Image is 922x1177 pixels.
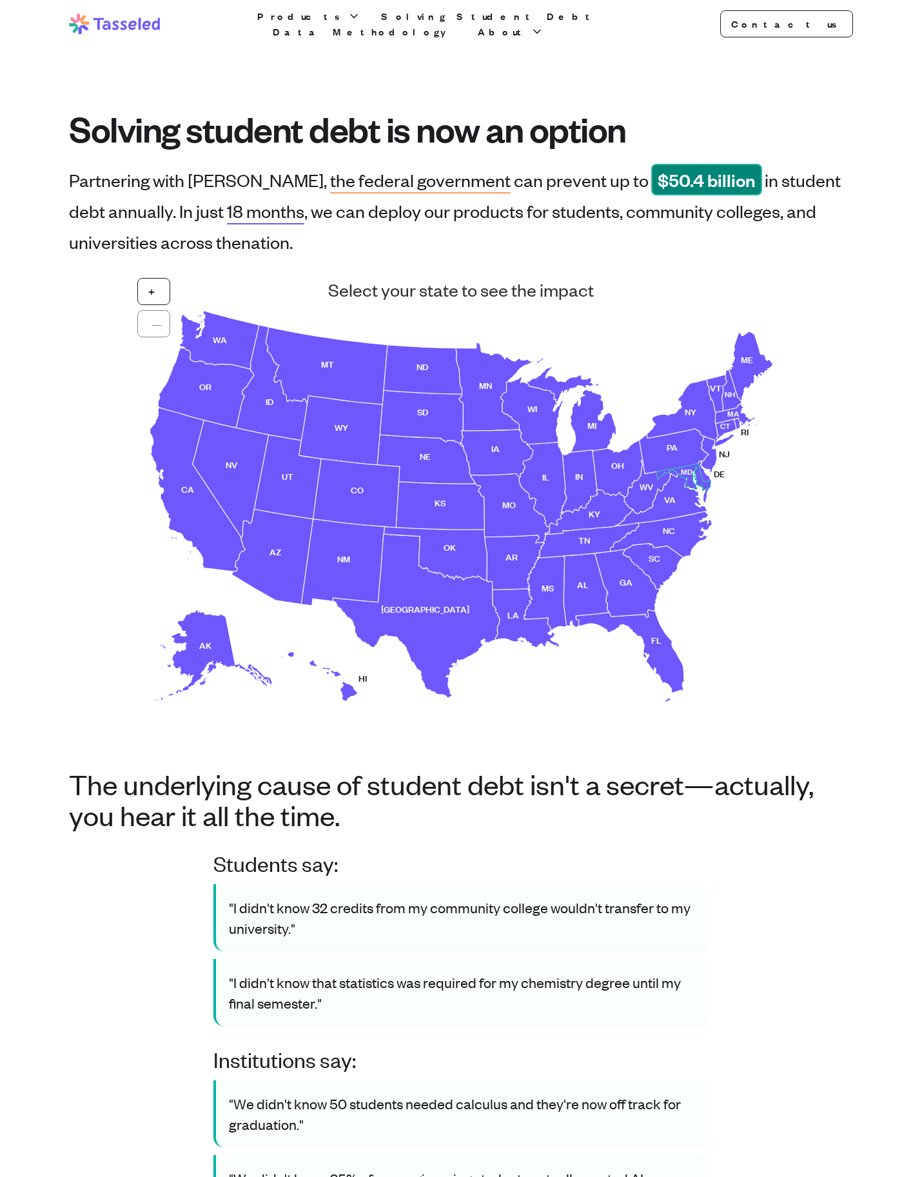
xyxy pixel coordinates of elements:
[381,602,469,615] text: [GEOGRAPHIC_DATA]
[229,897,696,938] p: "I didn't know 32 credits from my community college wouldn't transfer to my university."
[667,440,678,453] text: PA
[710,381,721,394] text: VT
[714,466,725,480] text: DE
[417,359,428,373] text: ND
[351,482,364,496] text: CO
[620,574,633,588] text: GA
[578,533,590,546] text: TN
[444,540,456,553] text: OK
[475,24,546,39] button: About
[213,1047,709,1073] h3: Institutions say:
[640,479,654,493] text: WV
[229,1093,696,1134] p: "We didn't know 50 students needed calculus and they're now off track for graduation."
[270,544,281,557] text: AZ
[137,278,170,305] button: +
[664,492,676,506] text: VA
[491,441,500,455] text: IA
[727,406,739,419] text: MA
[270,24,460,39] a: Data Methodology
[649,551,660,564] text: SC
[587,418,596,431] text: MI
[227,200,304,222] span: 18 months
[257,8,345,24] span: Products
[200,379,212,393] text: OR
[420,449,431,462] text: NE
[137,278,784,301] h3: Select your state to see the impact
[589,506,600,519] text: KY
[337,551,350,565] text: NM
[226,457,239,471] text: NV
[417,404,428,418] text: SD
[741,352,753,366] text: ME
[69,169,841,253] h2: Partnering with [PERSON_NAME], can prevent up to in student debt annually. In just , we can deplo...
[725,386,735,399] text: NH
[479,378,492,391] text: MN
[69,110,853,148] h1: Solving student debt is now an option
[69,768,853,830] h2: The underlying cause of student debt isn't a secret—actually, you hear it all the time.
[137,310,170,337] button: —
[720,10,853,37] a: Contact us
[213,332,227,346] text: WA
[229,972,696,1013] p: "I didn't know that statistics was required for my chemistry degree until my final semester."
[719,446,730,460] text: NJ
[542,470,549,483] text: IL
[575,469,583,482] text: IN
[502,497,516,511] text: MO
[577,577,589,591] text: AL
[213,851,709,876] h3: Students say:
[435,495,446,509] text: KS
[740,424,748,438] text: RI
[266,394,273,408] text: ID
[542,580,554,594] text: MS
[255,8,363,24] button: Products
[720,419,731,431] text: CT
[651,633,661,646] text: FL
[527,401,537,415] text: WI
[330,169,511,191] span: the federal government
[182,481,195,495] text: CA
[282,469,294,482] text: UT
[507,608,519,621] text: LA
[478,24,528,39] span: About
[651,164,762,195] span: $ 50.4 billion
[663,523,675,537] text: NC
[378,8,599,24] a: Solving Student Debt
[358,671,367,684] text: HI
[611,458,624,471] text: OH
[335,420,349,433] text: WY
[685,404,696,418] text: NY
[199,637,211,651] text: AK
[322,357,335,370] text: MT
[505,549,518,563] text: AR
